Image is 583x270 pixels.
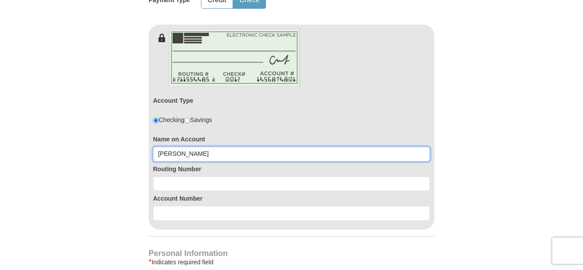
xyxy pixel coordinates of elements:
[149,250,434,257] h4: Personal Information
[153,115,212,124] div: Checking Savings
[153,165,430,173] label: Routing Number
[153,194,430,203] label: Account Number
[149,257,434,267] div: Indicates required field
[168,29,300,86] img: check-en.png
[153,135,430,144] label: Name on Account
[153,96,193,105] label: Account Type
